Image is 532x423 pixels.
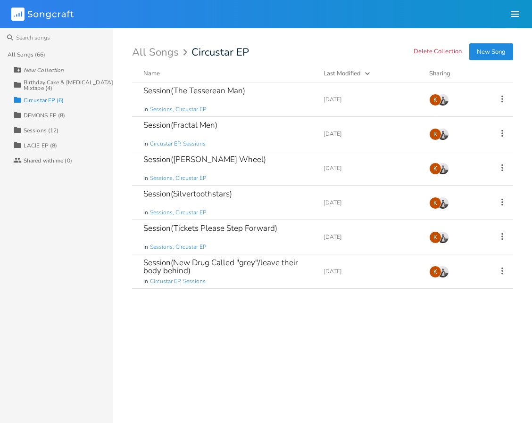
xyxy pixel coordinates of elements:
[24,143,57,148] div: LACIE EP (8)
[132,48,191,57] div: All Songs
[150,140,206,148] span: Circustar EP, Sessions
[150,277,206,285] span: Circustar EP, Sessions
[143,121,217,129] div: Session(Fractal Men)
[143,69,312,78] button: Name
[24,128,58,133] div: Sessions (12)
[429,69,486,78] div: Sharing
[437,128,449,140] img: Costa Tzoytzoyrakos
[143,155,266,163] div: Session([PERSON_NAME] Wheel)
[429,197,441,209] div: Kat
[150,209,206,217] span: Sessions, Circustar EP
[143,224,277,232] div: Session(Tickets Please Step Forward)
[24,113,65,118] div: DEMONS EP (8)
[150,243,206,251] span: Sessions, Circustar EP
[324,69,361,78] div: Last Modified
[324,200,418,205] div: [DATE]
[324,268,418,274] div: [DATE]
[24,67,64,73] div: New Collection
[24,80,113,91] div: Birthday Cake & [MEDICAL_DATA] Mixtape (4)
[437,197,449,209] img: Costa Tzoytzoyrakos
[324,234,418,240] div: [DATE]
[8,52,45,57] div: All Songs (66)
[429,128,441,140] div: Kat
[324,165,418,171] div: [DATE]
[143,69,160,78] div: Name
[414,48,462,56] button: Delete Collection
[143,243,148,251] span: in
[24,98,64,103] div: Circustar EP (6)
[150,106,206,114] span: Sessions, Circustar EP
[143,87,245,95] div: Session(The Tesserean Man)
[191,47,249,57] span: Circustar EP
[143,259,312,275] div: Session(New Drug Called "grey"/leave their body behind)
[437,163,449,175] img: Costa Tzoytzoyrakos
[150,174,206,182] span: Sessions, Circustar EP
[324,131,418,137] div: [DATE]
[429,266,441,278] div: Kat
[437,231,449,244] img: Costa Tzoytzoyrakos
[429,163,441,175] div: Kat
[143,174,148,182] span: in
[24,158,72,163] div: Shared with me (0)
[429,231,441,244] div: Kat
[437,94,449,106] img: Costa Tzoytzoyrakos
[143,106,148,114] span: in
[143,277,148,285] span: in
[143,190,232,198] div: Session(Silvertoothstars)
[143,209,148,217] span: in
[437,266,449,278] img: Costa Tzoytzoyrakos
[429,94,441,106] div: Kat
[324,97,418,102] div: [DATE]
[469,43,513,60] button: New Song
[324,69,418,78] button: Last Modified
[143,140,148,148] span: in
